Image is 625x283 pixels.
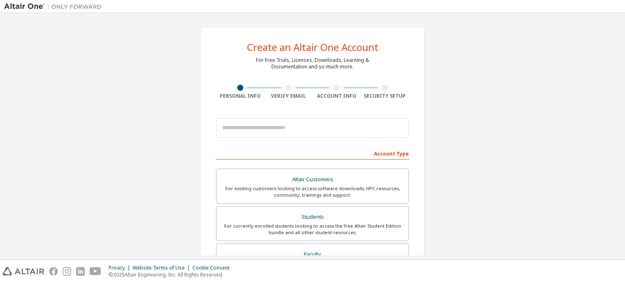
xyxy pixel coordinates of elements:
p: © 2025 Altair Engineering, Inc. All Rights Reserved. [109,271,234,278]
div: Account Info [312,93,361,99]
div: For currently enrolled students looking to access the free Altair Student Edition bundle and all ... [221,223,404,236]
img: facebook.svg [49,267,58,276]
img: instagram.svg [63,267,71,276]
div: Altair Customers [221,174,404,185]
div: Account Type [216,147,409,160]
div: Faculty [221,249,404,260]
img: linkedin.svg [76,267,85,276]
div: Privacy [109,265,133,271]
div: Cookie Consent [192,265,234,271]
div: Website Terms of Use [133,265,192,271]
div: Students [221,211,404,223]
div: Security Setup [361,93,409,99]
div: Verify Email [264,93,313,99]
div: For existing customers looking to access software downloads, HPC resources, community, trainings ... [221,185,404,198]
img: Altair One [4,2,106,11]
div: For Free Trials, Licenses, Downloads, Learning & Documentation and so much more. [256,57,369,70]
img: youtube.svg [90,267,101,276]
img: altair_logo.svg [2,267,44,276]
div: Create an Altair One Account [247,42,378,52]
div: Personal Info [216,93,264,99]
